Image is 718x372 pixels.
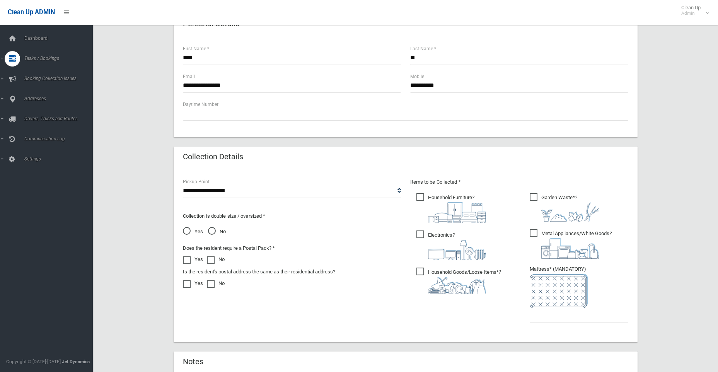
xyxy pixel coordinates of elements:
strong: Jet Dynamics [62,359,90,364]
span: Clean Up [677,5,708,16]
span: Tasks / Bookings [22,56,99,61]
span: Metal Appliances/White Goods [530,229,612,259]
label: No [207,279,225,288]
span: Electronics [416,230,486,260]
p: Collection is double size / oversized * [183,212,401,221]
label: No [207,255,225,264]
span: Booking Collection Issues [22,76,99,81]
span: Mattress* (MANDATORY) [530,266,628,308]
label: Does the resident require a Postal Pack? * [183,244,275,253]
span: Yes [183,227,203,236]
span: Communication Log [22,136,99,142]
img: 4fd8a5c772b2c999c83690221e5242e0.png [541,202,599,222]
span: Addresses [22,96,99,101]
span: Settings [22,156,99,162]
span: Dashboard [22,36,99,41]
span: Household Furniture [416,193,486,223]
label: Yes [183,255,203,264]
i: ? [428,269,501,294]
span: No [208,227,226,236]
i: ? [541,230,612,259]
span: Household Goods/Loose Items* [416,268,501,294]
header: Notes [174,354,213,369]
i: ? [428,232,486,260]
span: Garden Waste* [530,193,599,222]
p: Items to be Collected * [410,177,628,187]
img: b13cc3517677393f34c0a387616ef184.png [428,277,486,294]
img: 36c1b0289cb1767239cdd3de9e694f19.png [541,238,599,259]
img: aa9efdbe659d29b613fca23ba79d85cb.png [428,202,486,223]
label: Yes [183,279,203,288]
i: ? [541,195,599,222]
img: e7408bece873d2c1783593a074e5cb2f.png [530,274,588,308]
small: Admin [681,10,701,16]
span: Copyright © [DATE]-[DATE] [6,359,61,364]
span: Clean Up ADMIN [8,9,55,16]
header: Collection Details [174,149,252,164]
label: Is the resident's postal address the same as their residential address? [183,267,335,276]
img: 394712a680b73dbc3d2a6a3a7ffe5a07.png [428,240,486,260]
i: ? [428,195,486,223]
span: Drivers, Trucks and Routes [22,116,99,121]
